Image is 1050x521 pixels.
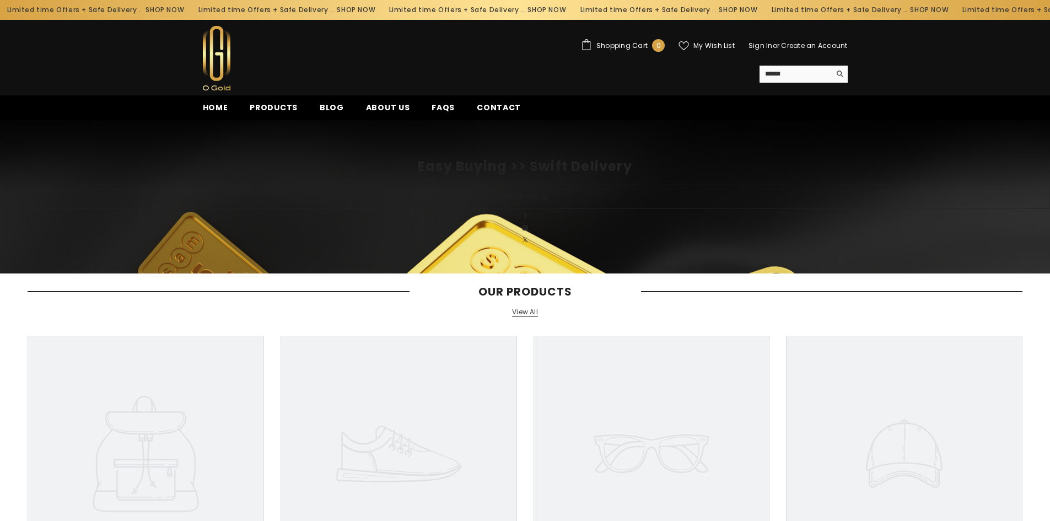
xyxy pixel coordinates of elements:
a: Contact [466,101,532,120]
span: Home [203,102,228,113]
div: Limited time Offers + Safe Delivery .. [183,1,374,19]
a: SHOP NOW [710,4,749,16]
a: FAQs [421,101,466,120]
span: Shopping Cart [596,42,648,49]
span: Blog [320,102,344,113]
span: Products [250,102,298,113]
summary: Search [760,66,848,83]
a: Sign In [749,41,773,50]
div: Limited time Offers + Safe Delivery .. [756,1,947,19]
a: My Wish List [679,41,735,51]
img: Ogold Shop [203,26,230,90]
button: Search [831,66,848,82]
span: FAQs [432,102,455,113]
div: Limited time Offers + Safe Delivery .. [565,1,756,19]
div: Limited time Offers + Safe Delivery .. [374,1,565,19]
a: Home [192,101,239,120]
a: About us [355,101,421,120]
a: SHOP NOW [520,4,558,16]
a: SHOP NOW [137,4,176,16]
a: SHOP NOW [329,4,367,16]
a: Create an Account [781,41,847,50]
span: 0 [656,40,661,52]
span: Our Products [410,285,641,298]
span: or [773,41,779,50]
span: My Wish List [693,42,735,49]
a: Blog [309,101,355,120]
a: Shopping Cart [581,39,665,52]
span: Contact [477,102,521,113]
a: View All [512,308,538,317]
a: Products [239,101,309,120]
span: About us [366,102,410,113]
a: SHOP NOW [902,4,940,16]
